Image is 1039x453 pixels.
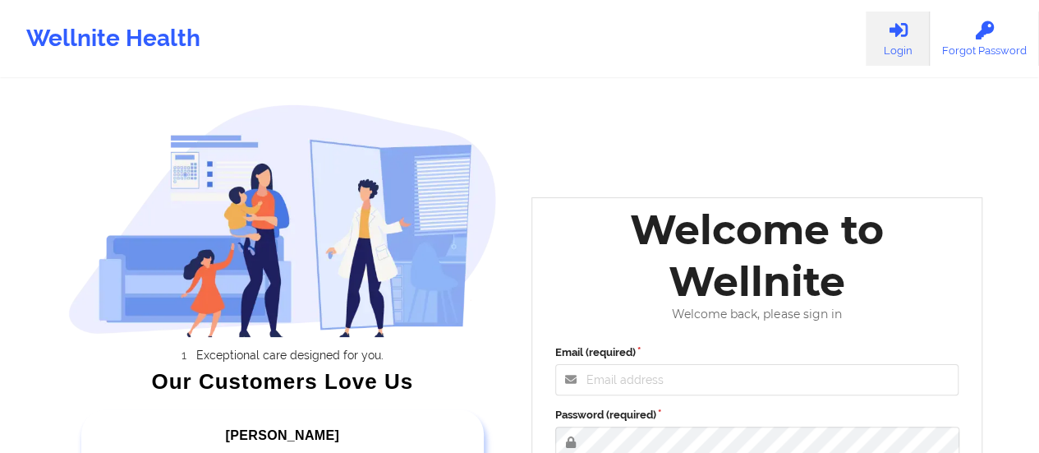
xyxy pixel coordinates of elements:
label: Email (required) [555,344,959,361]
input: Email address [555,364,959,395]
li: Exceptional care designed for you. [83,349,497,362]
span: [PERSON_NAME] [226,428,339,442]
label: Password (required) [555,407,959,423]
div: Welcome back, please sign in [544,307,971,321]
div: Our Customers Love Us [68,373,497,390]
div: Welcome to Wellnite [544,204,971,307]
a: Login [866,12,930,66]
img: wellnite-auth-hero_200.c722682e.png [68,104,497,337]
a: Forgot Password [930,12,1039,66]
